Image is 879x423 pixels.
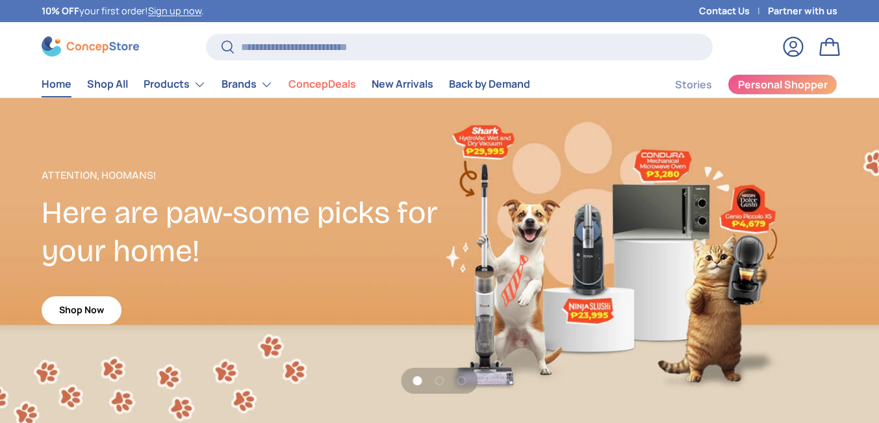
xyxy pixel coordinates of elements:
[42,36,139,57] img: ConcepStore
[699,4,768,18] a: Contact Us
[42,71,71,97] a: Home
[87,71,128,97] a: Shop All
[42,194,440,270] h2: Here are paw-some picks for your home!
[449,71,530,97] a: Back by Demand
[42,4,204,18] p: your first order! .
[42,296,121,324] a: Shop Now
[42,168,440,183] p: Attention, Hoomans!
[148,5,201,17] a: Sign up now
[136,71,214,97] summary: Products
[144,71,206,97] a: Products
[222,71,273,97] a: Brands
[288,71,356,97] a: ConcepDeals
[42,5,79,17] strong: 10% OFF
[768,4,837,18] a: Partner with us
[644,71,837,97] nav: Secondary
[728,74,837,95] a: Personal Shopper
[42,71,530,97] nav: Primary
[372,71,433,97] a: New Arrivals
[675,72,712,97] a: Stories
[738,79,828,90] span: Personal Shopper
[214,71,281,97] summary: Brands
